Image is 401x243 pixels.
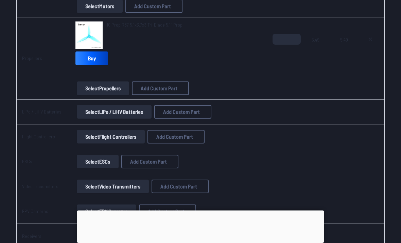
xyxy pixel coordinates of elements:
span: Add Custom Part [156,134,193,140]
span: Add Custom Part [141,86,177,91]
a: FPV Cameras [22,209,48,214]
span: 5.49 [312,34,329,67]
button: Add Custom Part [147,130,205,144]
a: SelectFPV Cameras [75,205,138,218]
a: Propellers [22,56,42,61]
span: Add Custom Part [160,184,197,189]
span: Add Custom Part [134,4,171,9]
span: 5.49 [340,34,351,67]
a: Flight Controllers [22,134,55,140]
a: Video Transmitters [22,184,58,189]
button: SelectFPV Cameras [77,205,136,218]
button: Add Custom Part [139,205,196,218]
a: SelectFlight Controllers [75,130,146,144]
button: SelectLiPo / LiHV Batteries [77,105,152,119]
a: LiPo / LiHV Batteries [22,109,62,115]
button: SelectFlight Controllers [77,130,145,144]
iframe: Advertisement [77,211,324,241]
a: ESCs [22,159,32,165]
span: Add Custom Part [163,109,200,115]
button: Add Custom Part [132,82,189,95]
button: SelectVideo Transmitters [77,180,149,194]
button: SelectPropellers [77,82,129,95]
a: SelectPropellers [75,82,130,95]
span: Add Custom Part [148,209,185,214]
button: Add Custom Part [152,180,209,194]
a: SelectVideo Transmitters [75,180,150,194]
button: Add Custom Part [154,105,211,119]
a: Receivers [22,233,41,239]
a: Buy [75,52,108,65]
img: image [75,22,103,49]
a: HQ Prop R37 5.1x3.7x3 Tri-Blade 5.1" Prop [105,22,182,29]
button: SelectESCs [77,155,119,169]
a: SelectLiPo / LiHV Batteries [75,105,153,119]
span: Add Custom Part [130,159,167,165]
a: SelectESCs [75,155,120,169]
button: Add Custom Part [121,155,178,169]
span: HQ Prop R37 5.1x3.7x3 Tri-Blade 5.1" Prop [105,22,182,28]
